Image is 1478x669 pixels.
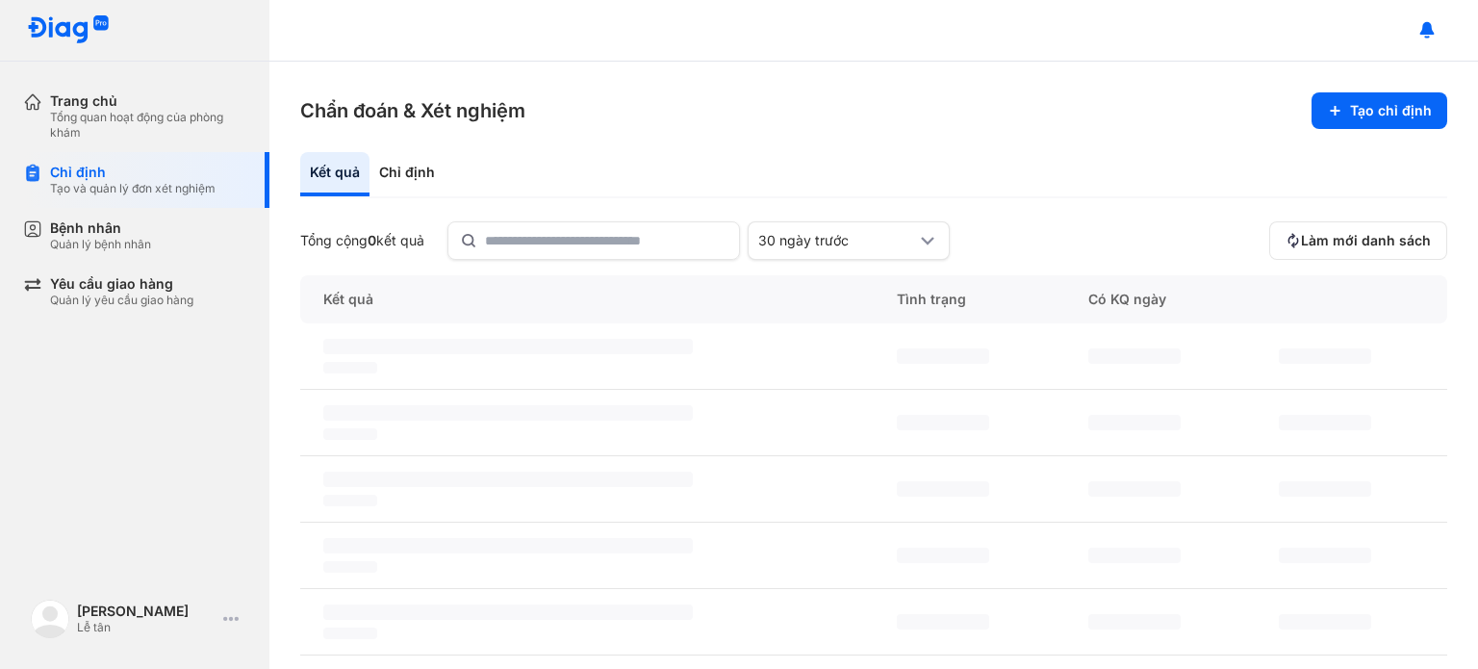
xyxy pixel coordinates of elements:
[1279,415,1371,430] span: ‌
[368,232,376,248] span: 0
[323,428,377,440] span: ‌
[1088,548,1181,563] span: ‌
[1269,221,1447,260] button: Làm mới danh sách
[50,219,151,237] div: Bệnh nhân
[323,605,693,620] span: ‌
[1301,232,1431,249] span: Làm mới danh sách
[369,152,445,196] div: Chỉ định
[323,628,377,639] span: ‌
[323,538,693,553] span: ‌
[50,92,246,110] div: Trang chủ
[77,603,216,620] div: [PERSON_NAME]
[323,472,693,487] span: ‌
[1065,275,1257,323] div: Có KQ ngày
[1088,348,1181,364] span: ‌
[1279,614,1371,630] span: ‌
[897,348,989,364] span: ‌
[1088,415,1181,430] span: ‌
[1279,481,1371,497] span: ‌
[323,339,693,354] span: ‌
[50,110,246,141] div: Tổng quan hoạt động của phòng khám
[323,561,377,573] span: ‌
[50,164,216,181] div: Chỉ định
[1312,92,1447,129] button: Tạo chỉ định
[50,237,151,252] div: Quản lý bệnh nhân
[300,97,525,124] h3: Chẩn đoán & Xét nghiệm
[27,15,110,45] img: logo
[758,232,916,249] div: 30 ngày trước
[323,362,377,373] span: ‌
[897,548,989,563] span: ‌
[874,275,1065,323] div: Tình trạng
[1088,614,1181,630] span: ‌
[1279,348,1371,364] span: ‌
[50,293,193,308] div: Quản lý yêu cầu giao hàng
[31,600,69,638] img: logo
[1279,548,1371,563] span: ‌
[323,405,693,421] span: ‌
[1088,481,1181,497] span: ‌
[300,152,369,196] div: Kết quả
[50,181,216,196] div: Tạo và quản lý đơn xét nghiệm
[77,620,216,635] div: Lễ tân
[897,481,989,497] span: ‌
[897,614,989,630] span: ‌
[50,275,193,293] div: Yêu cầu giao hàng
[300,275,874,323] div: Kết quả
[300,232,424,249] div: Tổng cộng kết quả
[323,495,377,506] span: ‌
[897,415,989,430] span: ‌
